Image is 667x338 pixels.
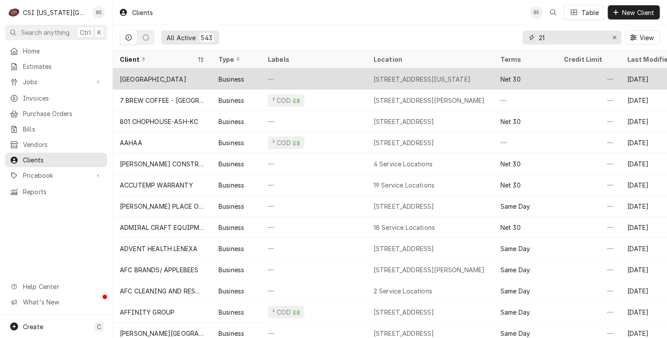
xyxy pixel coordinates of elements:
[21,28,70,37] span: Search anything
[219,138,244,147] div: Business
[93,6,105,19] div: Brent Seaba's Avatar
[120,286,204,296] div: AFC CLEANING AND RESTORATION
[23,8,88,17] div: CSI [US_STATE][GEOGRAPHIC_DATA]
[500,202,530,211] div: Same Day
[539,30,605,45] input: Keyword search
[374,55,486,64] div: Location
[120,244,197,253] div: ADVENT HEALTH LENEXA
[23,155,103,165] span: Clients
[374,265,485,274] div: [STREET_ADDRESS][PERSON_NAME]
[23,187,103,196] span: Reports
[500,308,530,317] div: Same Day
[374,180,434,190] div: 19 Service Locations
[5,44,107,58] a: Home
[120,308,174,317] div: AFFINITY GROUP
[120,329,204,338] div: [PERSON_NAME][GEOGRAPHIC_DATA]
[120,55,196,64] div: Client
[374,96,485,105] div: [STREET_ADDRESS][PERSON_NAME]
[219,265,244,274] div: Business
[5,25,107,40] button: Search anythingCtrlK
[557,280,620,301] div: —
[374,159,433,169] div: 4 Service Locations
[219,286,244,296] div: Business
[23,94,103,103] span: Invoices
[271,96,301,105] div: ² COD 💵
[374,75,471,84] div: [STREET_ADDRESS][US_STATE]
[557,111,620,132] div: —
[500,180,521,190] div: Net 30
[374,117,434,126] div: [STREET_ADDRESS]
[268,55,359,64] div: Labels
[500,329,530,338] div: Same Day
[23,62,103,71] span: Estimates
[261,174,367,195] div: —
[261,111,367,132] div: —
[120,117,198,126] div: 801 CHOPHOUSE-ASH-KC
[219,117,244,126] div: Business
[8,6,20,19] div: CSI Kansas City's Avatar
[23,323,43,330] span: Create
[23,140,103,149] span: Vendors
[201,33,212,42] div: 543
[500,55,548,64] div: Terms
[608,30,622,45] button: Erase input
[219,180,244,190] div: Business
[557,174,620,195] div: —
[500,244,530,253] div: Same Day
[271,138,301,147] div: ² COD 💵
[638,33,656,42] span: View
[219,329,244,338] div: Business
[557,132,620,153] div: —
[557,301,620,323] div: —
[120,202,204,211] div: [PERSON_NAME] PLACE OF [GEOGRAPHIC_DATA]
[120,223,204,232] div: ADMIRAL CRAFT EQUIPMENT
[5,106,107,121] a: Purchase Orders
[219,223,244,232] div: Business
[219,96,244,105] div: Business
[530,6,543,19] div: BS
[97,28,101,37] span: K
[557,195,620,217] div: —
[261,153,367,174] div: —
[374,286,432,296] div: 2 Service Locations
[374,138,434,147] div: [STREET_ADDRESS]
[5,153,107,167] a: Clients
[5,59,107,74] a: Estimates
[546,5,560,19] button: Open search
[23,77,89,86] span: Jobs
[557,259,620,280] div: —
[120,180,193,190] div: ACCUTEMP WARRANTY
[493,132,557,153] div: —
[23,46,103,56] span: Home
[167,33,196,42] div: All Active
[557,90,620,111] div: —
[374,202,434,211] div: [STREET_ADDRESS]
[374,244,434,253] div: [STREET_ADDRESS]
[5,75,107,89] a: Go to Jobs
[500,223,521,232] div: Net 30
[5,122,107,136] a: Bills
[608,5,660,19] button: New Client
[261,217,367,238] div: —
[620,8,656,17] span: New Client
[23,109,103,118] span: Purchase Orders
[271,308,301,317] div: ² COD 💵
[557,153,620,174] div: —
[219,159,244,169] div: Business
[557,68,620,90] div: —
[5,91,107,105] a: Invoices
[582,8,599,17] div: Table
[557,217,620,238] div: —
[564,55,611,64] div: Credit Limit
[80,28,91,37] span: Ctrl
[500,265,530,274] div: Same Day
[5,184,107,199] a: Reports
[530,6,543,19] div: Brent Seaba's Avatar
[23,297,102,307] span: What's New
[219,308,244,317] div: Business
[557,238,620,259] div: —
[261,238,367,259] div: —
[219,202,244,211] div: Business
[8,6,20,19] div: C
[97,322,101,331] span: C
